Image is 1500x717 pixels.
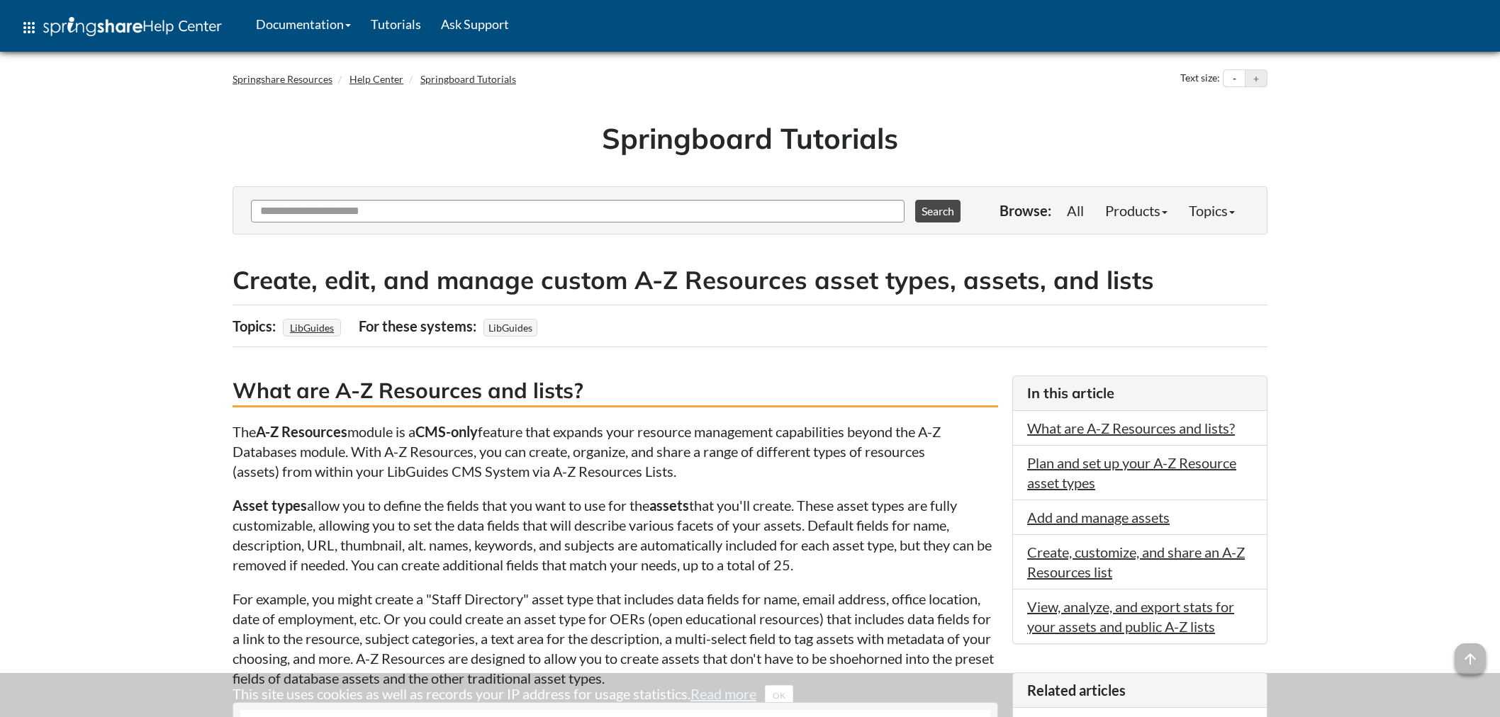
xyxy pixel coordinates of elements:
[415,423,478,440] strong: CMS-only
[142,16,222,35] span: Help Center
[1027,682,1126,699] span: Related articles
[233,312,279,339] div: Topics:
[243,118,1257,158] h1: Springboard Tutorials
[1455,643,1486,674] span: arrow_upward
[1178,196,1246,225] a: Topics
[1177,69,1223,88] div: Text size:
[1027,509,1170,526] a: Add and manage assets
[288,317,336,338] a: LibGuides
[1000,201,1051,220] p: Browse:
[1027,598,1234,635] a: View, analyze, and export stats for your assets and public A-Z lists
[233,495,998,575] p: allow you to define the fields that you want to use for the that you'll create. These asset types...
[431,6,519,42] a: Ask Support
[349,73,403,85] a: Help Center
[915,200,961,222] button: Search
[361,6,431,42] a: Tutorials
[1027,383,1253,403] h3: In this article
[218,684,1282,706] div: This site uses cookies as well as records your IP address for usage statistics.
[246,6,361,42] a: Documentation
[233,422,998,481] p: The module is a feature that expands your resource management capabilities beyond the A-Z Databas...
[233,376,998,407] h3: What are A-Z Resources and lists?
[1224,70,1245,87] button: Decrease text size
[1027,419,1235,436] a: What are A-Z Resources and lists?
[1027,454,1236,491] a: Plan and set up your A-Z Resource asset types
[1246,70,1267,87] button: Increase text size
[359,312,480,339] div: For these systems:
[649,497,689,514] strong: assets
[233,263,1267,298] h2: Create, edit, and manage custom A-Z Resources asset types, assets, and lists
[1095,196,1178,225] a: Products
[420,73,516,85] a: Springboard Tutorials
[11,6,232,49] a: apps Help Center
[1056,196,1095,225] a: All
[233,497,307,514] strong: Asset types
[233,589,998,688] p: For example, you might create a "Staff Directory" asset type that includes data fields for name, ...
[43,17,142,36] img: Springshare
[483,319,537,337] span: LibGuides
[1455,645,1486,662] a: arrow_upward
[21,19,38,36] span: apps
[1027,543,1245,580] a: Create, customize, and share an A-Z Resources list
[256,423,347,440] strong: A-Z Resources
[233,73,332,85] a: Springshare Resources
